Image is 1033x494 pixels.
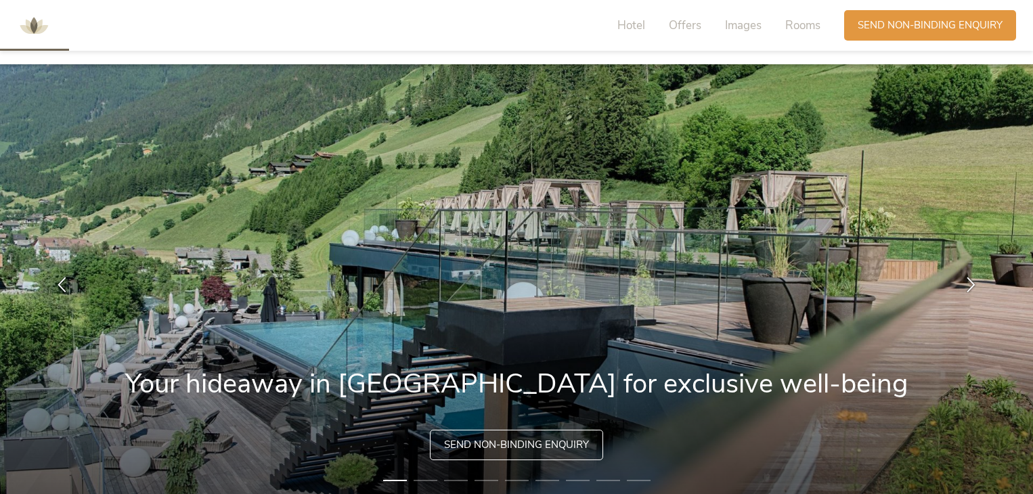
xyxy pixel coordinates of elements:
[725,18,762,33] span: Images
[617,18,645,33] span: Hotel
[669,18,701,33] span: Offers
[14,20,54,30] a: AMONTI & LUNARIS Wellnessresort
[785,18,820,33] span: Rooms
[444,438,589,452] span: Send non-binding enquiry
[14,5,54,46] img: AMONTI & LUNARIS Wellnessresort
[858,18,1003,32] span: Send non-binding enquiry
